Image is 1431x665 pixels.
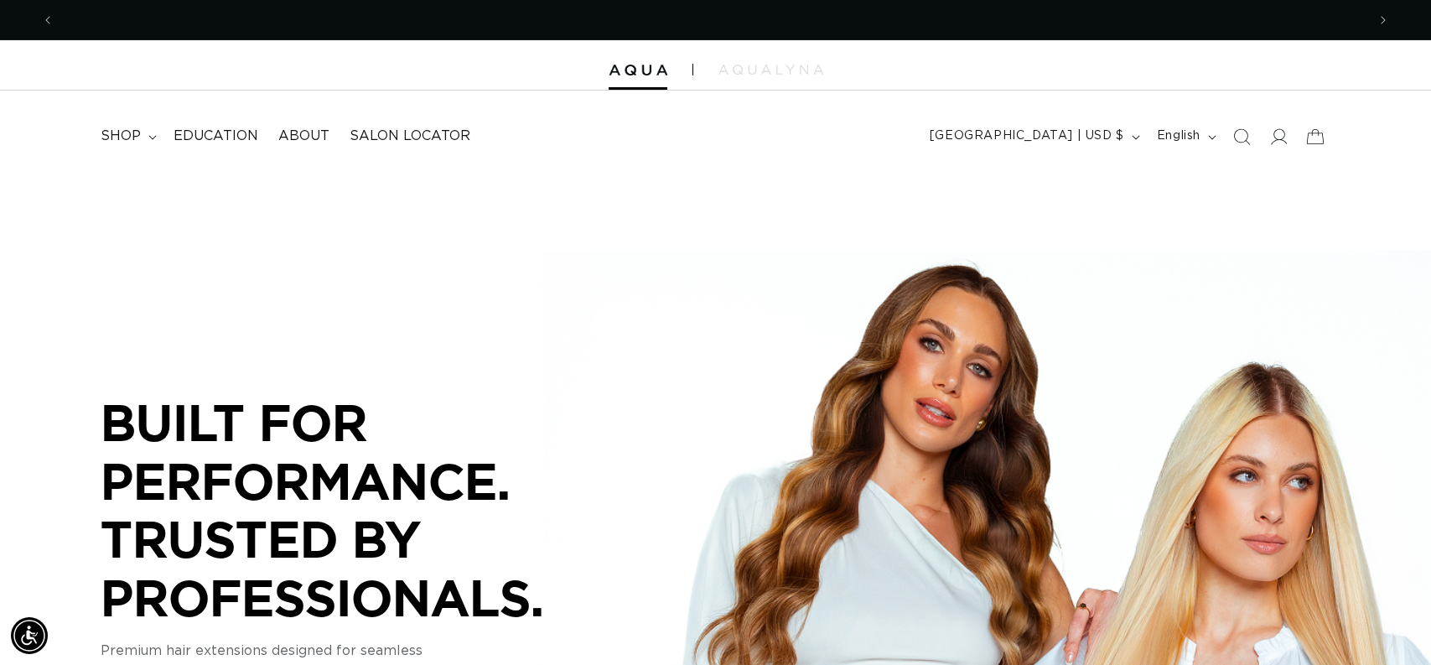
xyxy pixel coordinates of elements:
[101,393,604,626] p: BUILT FOR PERFORMANCE. TRUSTED BY PROFESSIONALS.
[340,117,480,155] a: Salon Locator
[1365,4,1402,36] button: Next announcement
[268,117,340,155] a: About
[278,127,329,145] span: About
[920,121,1147,153] button: [GEOGRAPHIC_DATA] | USD $
[930,127,1124,145] span: [GEOGRAPHIC_DATA] | USD $
[91,117,163,155] summary: shop
[1157,127,1200,145] span: English
[11,617,48,654] div: Accessibility Menu
[29,4,66,36] button: Previous announcement
[718,65,823,75] img: aqualyna.com
[1223,118,1260,155] summary: Search
[163,117,268,155] a: Education
[350,127,470,145] span: Salon Locator
[174,127,258,145] span: Education
[609,65,667,76] img: Aqua Hair Extensions
[101,127,141,145] span: shop
[1147,121,1223,153] button: English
